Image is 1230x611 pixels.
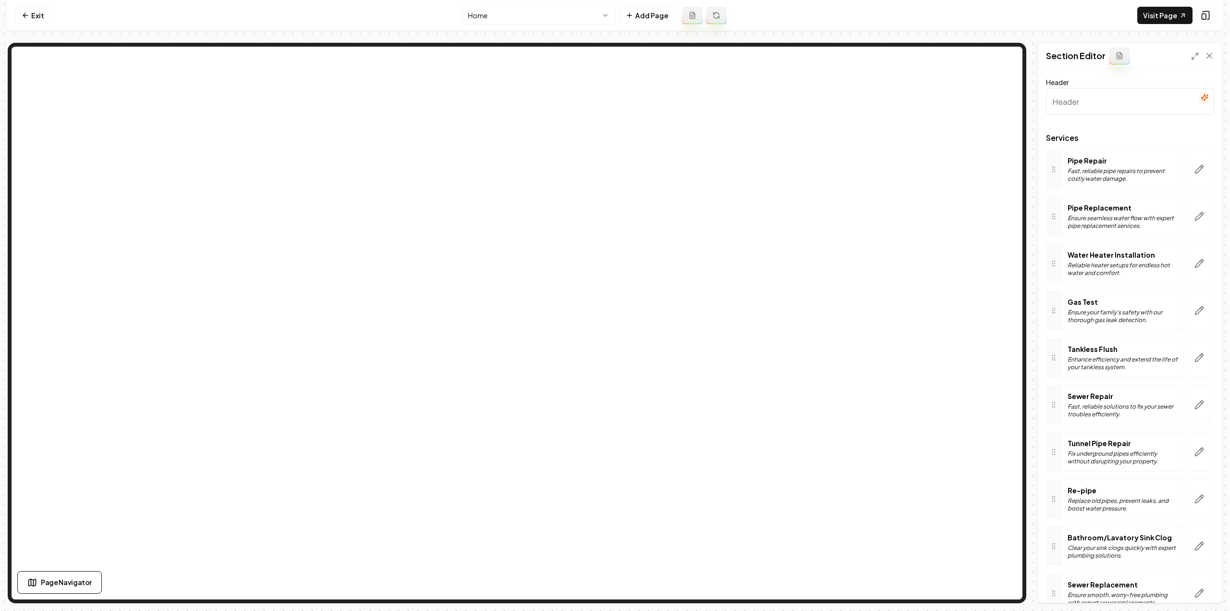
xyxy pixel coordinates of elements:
button: Page Navigator [17,571,102,594]
p: Ensure smooth, worry-free plumbing with expert sewer replacements. [1068,591,1178,607]
p: Ensure seamless water flow with expert pipe replacement services. [1068,214,1178,230]
p: Bathroom/Lavatory Sink Clog [1068,533,1178,542]
button: Add Page [619,7,675,24]
p: Sewer Repair [1068,391,1178,401]
span: Page Navigator [41,577,92,587]
span: Services [1046,134,1214,142]
a: Exit [15,7,50,24]
p: Fix underground pipes efficiently without disrupting your property. [1068,450,1178,465]
p: Water Heater Installation [1068,250,1178,260]
p: Sewer Replacement [1068,580,1178,589]
p: Pipe Replacement [1068,203,1178,212]
p: Re-pipe [1068,486,1178,495]
p: Ensure your family's safety with our thorough gas leak detection. [1068,309,1178,324]
label: Header [1046,78,1069,87]
p: Clear your sink clogs quickly with expert plumbing solutions. [1068,544,1178,560]
p: Gas Test [1068,297,1178,307]
h2: Section Editor [1046,49,1106,62]
p: Fast, reliable solutions to fix your sewer troubles efficiently. [1068,403,1178,418]
p: Replace old pipes, prevent leaks, and boost water pressure. [1068,497,1178,512]
p: Pipe Repair [1068,156,1178,165]
a: Visit Page [1137,7,1193,24]
button: Regenerate page [706,7,726,24]
p: Fast, reliable pipe repairs to prevent costly water damage. [1068,167,1178,183]
p: Enhance efficiency and extend the life of your tankless system. [1068,356,1178,371]
p: Tunnel Pipe Repair [1068,438,1178,448]
p: Tankless Flush [1068,344,1178,354]
button: Add admin section prompt [1109,47,1130,64]
button: Add admin page prompt [682,7,702,24]
p: Reliable heater setups for endless hot water and comfort. [1068,262,1178,277]
input: Header [1046,88,1214,115]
